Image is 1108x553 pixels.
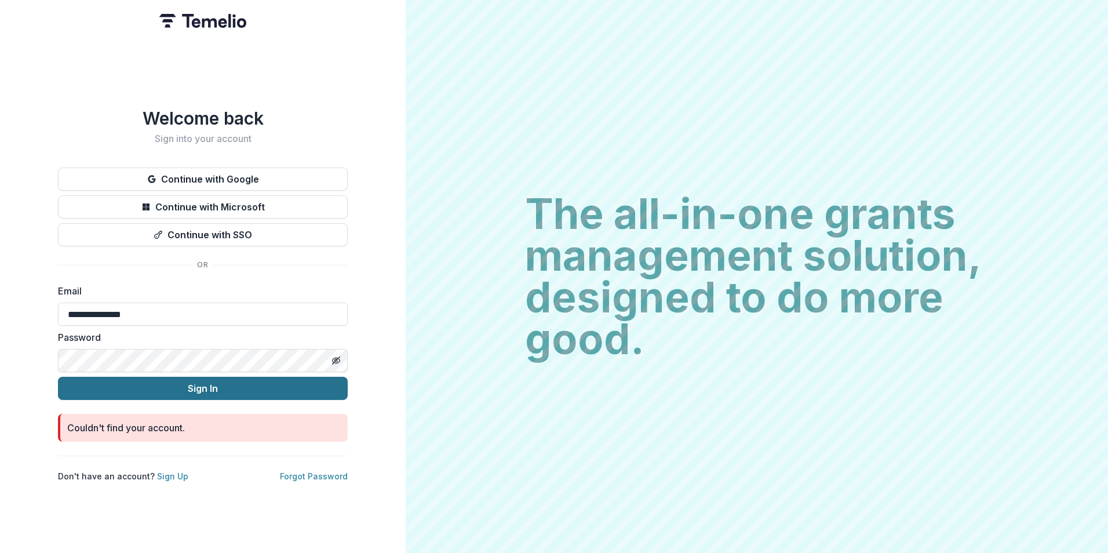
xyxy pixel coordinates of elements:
[58,377,348,400] button: Sign In
[58,168,348,191] button: Continue with Google
[159,14,246,28] img: Temelio
[58,284,341,298] label: Email
[58,108,348,129] h1: Welcome back
[58,470,188,482] p: Don't have an account?
[280,471,348,481] a: Forgot Password
[157,471,188,481] a: Sign Up
[58,330,341,344] label: Password
[58,195,348,219] button: Continue with Microsoft
[58,133,348,144] h2: Sign into your account
[67,421,185,435] div: Couldn't find your account.
[327,351,345,370] button: Toggle password visibility
[58,223,348,246] button: Continue with SSO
